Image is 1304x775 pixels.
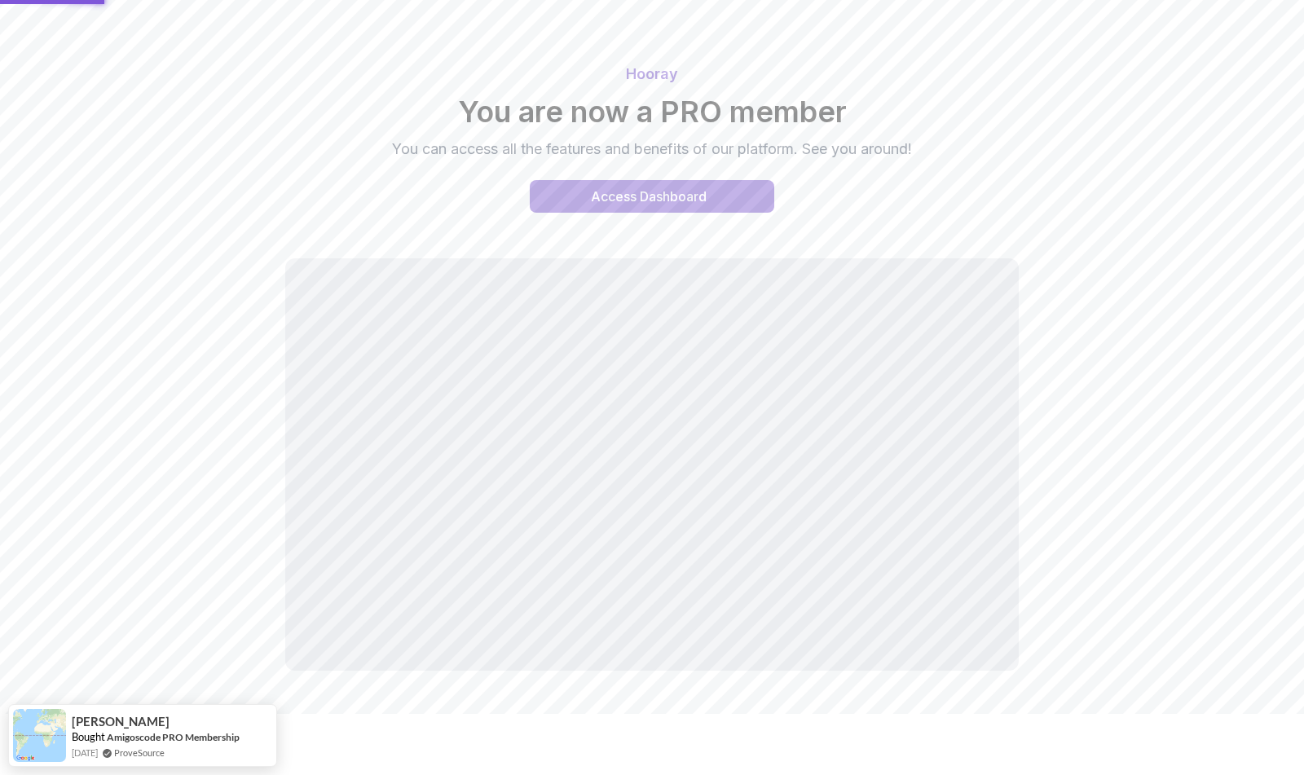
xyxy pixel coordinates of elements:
a: Amigoscode PRO Membership [107,731,240,743]
div: Access Dashboard [591,187,707,206]
span: Bought [72,730,105,743]
span: [DATE] [72,746,98,760]
a: access-dashboard [530,180,774,213]
img: provesource social proof notification image [13,709,66,762]
iframe: welcome [285,258,1019,671]
button: Access Dashboard [530,180,774,213]
span: [PERSON_NAME] [72,715,170,729]
p: You can access all the features and benefits of our platform. See you around! [378,138,926,161]
p: Hooray [81,63,1222,86]
a: ProveSource [114,746,165,760]
h2: You are now a PRO member [81,95,1222,128]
